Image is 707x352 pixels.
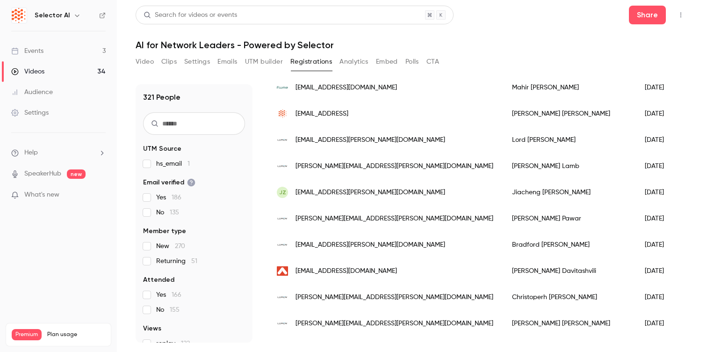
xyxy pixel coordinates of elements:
div: [DATE] [635,179,683,205]
h1: 321 People [143,92,180,103]
span: 155 [170,307,180,313]
div: Mahir [PERSON_NAME] [503,74,635,101]
span: JZ [279,188,286,197]
div: Search for videos or events [144,10,237,20]
span: No [156,305,180,315]
span: UTM Source [143,144,181,154]
div: Bradford [PERSON_NAME] [503,232,635,258]
button: Embed [376,54,398,69]
h6: Selector AI [35,11,70,20]
div: [DATE] [635,284,683,310]
span: [PERSON_NAME][EMAIL_ADDRESS][PERSON_NAME][DOMAIN_NAME] [296,319,493,329]
span: Yes [156,290,181,300]
div: [PERSON_NAME] [PERSON_NAME] [503,310,635,337]
button: CTA [426,54,439,69]
button: Emails [217,54,237,69]
div: Jiacheng [PERSON_NAME] [503,179,635,205]
span: Views [143,324,161,333]
span: 135 [170,209,179,216]
span: 122 [181,340,190,347]
span: Yes [156,193,181,202]
iframe: Noticeable Trigger [94,191,106,199]
span: [EMAIL_ADDRESS][PERSON_NAME][DOMAIN_NAME] [296,135,445,145]
img: lumen.com [277,239,288,250]
img: lumen.com [277,161,288,172]
span: 166 [172,292,181,298]
div: [DATE] [635,310,683,337]
span: [EMAIL_ADDRESS] [296,109,348,119]
button: UTM builder [245,54,283,69]
span: [EMAIL_ADDRESS][PERSON_NAME][DOMAIN_NAME] [296,188,445,198]
button: Polls [405,54,419,69]
img: lumen.com [277,213,288,224]
button: Share [629,6,666,24]
div: Lord [PERSON_NAME] [503,127,635,153]
span: What's new [24,190,59,200]
div: Audience [11,88,53,97]
div: Events [11,46,43,56]
img: lumen.com [277,134,288,146]
span: 1 [188,161,190,167]
span: 186 [172,194,181,201]
span: No [156,208,179,217]
div: Settings [11,108,49,117]
div: Christoperh [PERSON_NAME] [503,284,635,310]
div: [PERSON_NAME] [PERSON_NAME] [503,101,635,127]
span: Returning [156,257,197,266]
span: [PERSON_NAME][EMAIL_ADDRESS][PERSON_NAME][DOMAIN_NAME] [296,293,493,302]
div: [PERSON_NAME] Davitashvili [503,258,635,284]
span: 270 [175,243,185,249]
div: [DATE] [635,127,683,153]
span: Help [24,148,38,158]
div: [DATE] [635,232,683,258]
span: Plan usage [47,331,105,338]
h1: AI for Network Leaders - Powered by Selector [136,39,688,51]
button: Top Bar Actions [673,7,688,22]
img: Selector AI [12,8,27,23]
button: Video [136,54,154,69]
img: flumeinternet.com [277,82,288,93]
span: Attended [143,275,174,285]
img: selector.ai [277,108,288,119]
span: 51 [191,258,197,264]
span: hs_email [156,159,190,169]
li: help-dropdown-opener [11,148,106,158]
div: [DATE] [635,205,683,232]
a: SpeakerHub [24,169,61,179]
div: [DATE] [635,153,683,179]
div: [DATE] [635,258,683,284]
span: [EMAIL_ADDRESS][DOMAIN_NAME] [296,83,397,93]
img: lumen.com [277,292,288,303]
span: New [156,242,185,251]
button: Clips [161,54,177,69]
span: [PERSON_NAME][EMAIL_ADDRESS][PERSON_NAME][DOMAIN_NAME] [296,161,493,171]
span: new [67,169,86,179]
span: Member type [143,227,186,236]
div: [DATE] [635,74,683,101]
div: [PERSON_NAME] Pawar [503,205,635,232]
span: [PERSON_NAME][EMAIL_ADDRESS][PERSON_NAME][DOMAIN_NAME] [296,214,493,224]
img: aviatrix.com [277,265,288,277]
span: Premium [12,329,42,340]
button: Settings [184,54,210,69]
span: Email verified [143,178,195,187]
div: [DATE] [635,101,683,127]
span: [EMAIL_ADDRESS][DOMAIN_NAME] [296,266,397,276]
button: Analytics [339,54,368,69]
button: Registrations [290,54,332,69]
div: Videos [11,67,44,76]
img: lumen.com [277,318,288,329]
div: [PERSON_NAME] Lamb [503,153,635,179]
span: [EMAIL_ADDRESS][PERSON_NAME][DOMAIN_NAME] [296,240,445,250]
span: replay [156,339,190,348]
